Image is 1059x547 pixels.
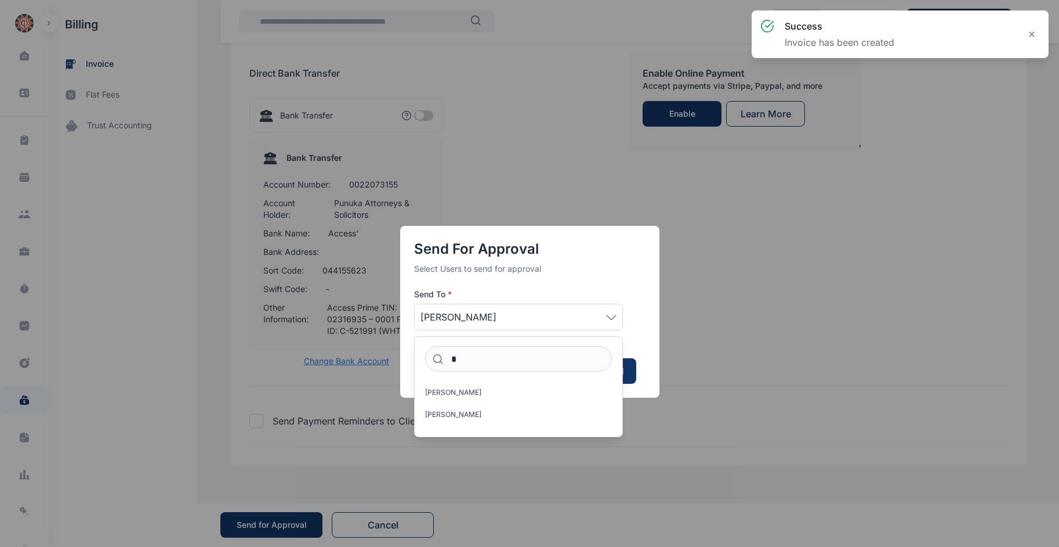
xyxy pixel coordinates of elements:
p: Select Users to send for approval [414,263,645,275]
span: [PERSON_NAME] [425,388,481,397]
span: [PERSON_NAME] [420,310,496,324]
p: Invoice has been created [785,35,894,49]
h3: success [785,19,894,33]
span: [PERSON_NAME] [425,410,481,419]
h4: Send for Approval [414,240,645,258]
span: Send To [414,289,452,300]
